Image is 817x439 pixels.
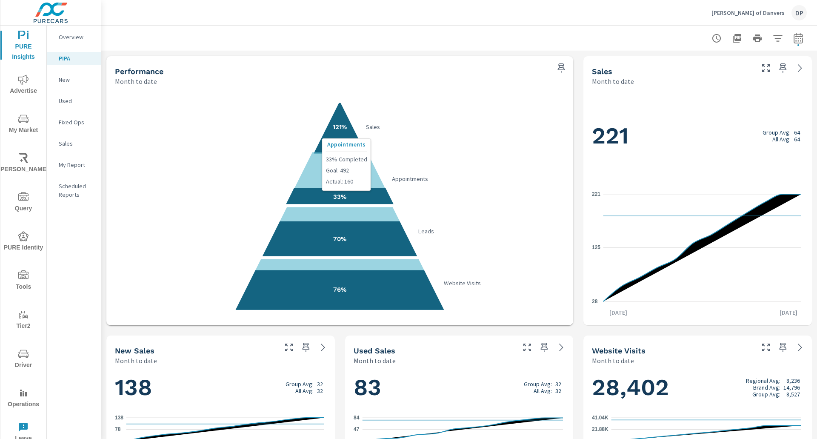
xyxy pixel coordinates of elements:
p: All Avg: [772,136,791,143]
p: 32 [317,387,323,394]
span: Save this to your personalized report [776,341,790,354]
span: Save this to your personalized report [299,341,313,354]
p: Group Avg: [752,391,780,398]
div: PIPA [47,52,101,65]
text: 28 [592,298,598,304]
span: [PERSON_NAME] [3,153,44,175]
p: 14,796 [783,384,800,391]
button: Make Fullscreen [759,341,773,354]
p: Overview [59,33,94,41]
p: All Avg: [295,387,314,394]
p: 64 [794,136,800,143]
div: New [47,73,101,86]
div: Sales [47,137,101,150]
h5: Used Sales [354,346,395,355]
span: Query [3,192,44,214]
span: Save this to your personalized report [554,61,568,75]
p: 32 [317,381,323,387]
text: Leads [418,227,434,235]
span: Tier2 [3,310,44,331]
span: Tools [3,270,44,292]
div: Fixed Ops [47,116,101,129]
div: Overview [47,31,101,43]
p: Used [59,97,94,105]
text: 41.04K [592,415,608,421]
span: Advertise [3,75,44,96]
span: Save this to your personalized report [537,341,551,354]
p: Group Avg: [286,381,314,387]
text: 125 [592,245,600,251]
a: See more details in report [316,341,330,354]
div: My Report [47,158,101,171]
text: 33% [333,193,346,201]
p: Fixed Ops [59,118,94,126]
p: 64 [794,129,800,136]
span: PURE Identity [3,231,44,253]
h5: Performance [115,67,163,76]
div: DP [791,5,807,20]
h1: 138 [115,373,326,402]
text: 138 [115,415,123,421]
h1: 28,402 [592,373,803,402]
p: Group Avg: [524,381,552,387]
button: Make Fullscreen [282,341,296,354]
text: 121% [333,123,347,131]
p: Month to date [115,356,157,366]
a: See more details in report [554,341,568,354]
h1: 83 [354,373,565,402]
h5: Sales [592,67,612,76]
p: Month to date [115,76,157,86]
text: 47 [354,426,360,432]
p: Brand Avg: [753,384,780,391]
text: 221 [592,191,600,197]
p: My Report [59,161,94,169]
span: Driver [3,349,44,370]
p: 8,527 [786,391,800,398]
p: Month to date [354,356,396,366]
text: 21.88K [592,427,608,433]
text: Website Visits [444,279,481,287]
text: Sales [366,123,380,131]
div: Used [47,95,101,107]
a: See more details in report [793,341,807,354]
p: Regional Avg: [746,377,780,384]
span: PURE Insights [3,30,44,62]
div: Scheduled Reports [47,180,101,201]
h5: New Sales [115,346,154,355]
text: 76% [333,286,346,293]
text: Appointments [392,175,428,183]
p: 8,236 [786,377,800,384]
span: Operations [3,388,44,410]
p: 32 [555,381,561,387]
p: All Avg: [534,387,552,394]
p: Group Avg: [763,129,791,136]
span: My Market [3,114,44,135]
text: 84 [354,415,360,421]
text: 70% [333,235,346,243]
p: [DATE] [603,308,633,317]
p: [DATE] [774,308,803,317]
p: Sales [59,139,94,148]
text: 78 [115,427,121,433]
p: Month to date [592,356,634,366]
p: PIPA [59,54,94,63]
p: Scheduled Reports [59,182,94,199]
p: 32 [555,387,561,394]
button: "Export Report to PDF" [728,30,746,47]
p: Month to date [592,76,634,86]
a: See more details in report [793,61,807,75]
button: Select Date Range [790,30,807,47]
p: New [59,75,94,84]
p: [PERSON_NAME] of Danvers [711,9,785,17]
h5: Website Visits [592,346,646,355]
h1: 221 [592,121,803,150]
button: Make Fullscreen [520,341,534,354]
